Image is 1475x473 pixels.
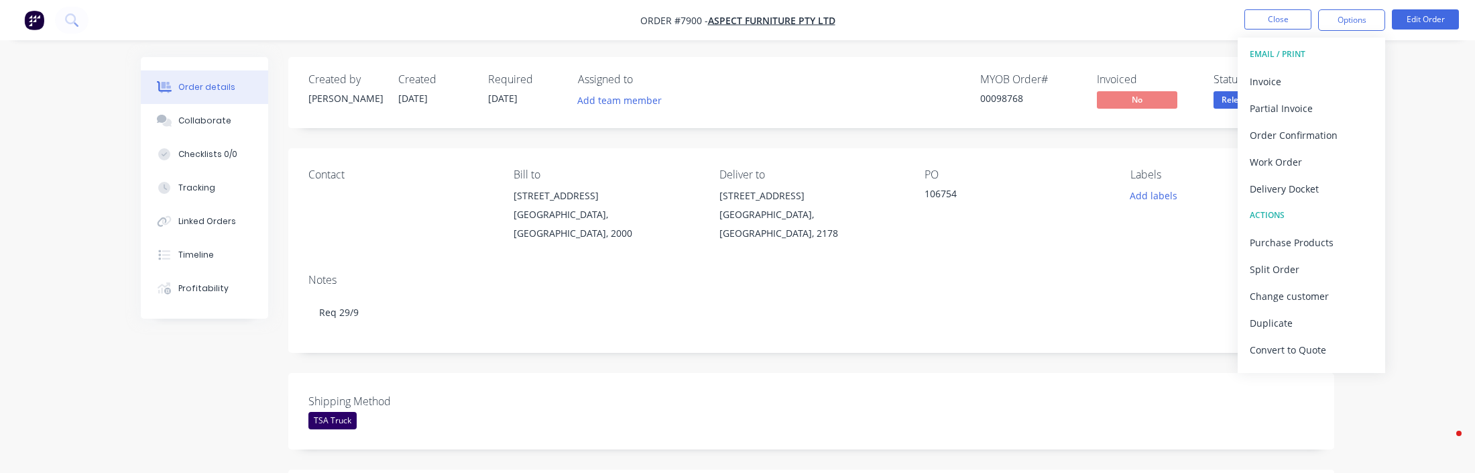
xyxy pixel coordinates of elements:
button: Add team member [571,91,669,109]
div: [STREET_ADDRESS][GEOGRAPHIC_DATA], [GEOGRAPHIC_DATA], 2000 [514,187,697,243]
div: Archive [1250,367,1373,386]
button: Convert to Quote [1238,336,1385,363]
button: Duplicate [1238,309,1385,336]
div: Timeline [178,249,214,261]
button: Invoice [1238,68,1385,95]
button: Checklists 0/0 [141,138,268,171]
button: Change customer [1238,282,1385,309]
button: Linked Orders [141,205,268,238]
button: EMAIL / PRINT [1238,41,1385,68]
span: Order #7900 - [640,14,708,27]
div: 106754 [925,187,1092,205]
button: Released For Pr... [1214,91,1294,111]
span: [DATE] [398,92,428,105]
div: Duplicate [1250,313,1373,333]
div: Change customer [1250,286,1373,306]
div: [STREET_ADDRESS] [514,187,697,205]
div: Invoiced [1097,73,1197,86]
div: MYOB Order # [980,73,1081,86]
div: Notes [308,274,1314,286]
button: Order Confirmation [1238,121,1385,148]
div: Labels [1130,168,1314,181]
div: TSA Truck [308,412,357,429]
button: ACTIONS [1238,202,1385,229]
div: Status [1214,73,1314,86]
div: Order details [178,81,235,93]
div: [GEOGRAPHIC_DATA], [GEOGRAPHIC_DATA], 2000 [514,205,697,243]
div: Contact [308,168,492,181]
div: Req 29/9 [308,292,1314,333]
div: Assigned to [578,73,712,86]
iframe: Intercom live chat [1429,427,1462,460]
div: Bill to [514,168,697,181]
div: Purchase Products [1250,233,1373,252]
div: Convert to Quote [1250,340,1373,360]
button: Split Order [1238,256,1385,282]
div: ACTIONS [1250,207,1373,224]
div: PO [925,168,1108,181]
div: Order Confirmation [1250,125,1373,145]
button: Add labels [1122,187,1184,205]
div: Delivery Docket [1250,179,1373,199]
div: [STREET_ADDRESS][GEOGRAPHIC_DATA], [GEOGRAPHIC_DATA], 2178 [719,187,903,243]
button: Profitability [141,272,268,305]
span: No [1097,91,1177,108]
img: Factory [24,10,44,30]
div: Created [398,73,472,86]
a: Aspect Furniture Pty Ltd [708,14,835,27]
button: Edit Order [1392,9,1459,30]
div: Profitability [178,282,229,295]
div: 00098768 [980,91,1081,105]
button: Tracking [141,171,268,205]
button: Collaborate [141,104,268,138]
label: Shipping Method [308,393,476,409]
div: [PERSON_NAME] [308,91,382,105]
div: [STREET_ADDRESS] [719,187,903,205]
button: Order details [141,70,268,104]
button: Options [1318,9,1385,31]
button: Archive [1238,363,1385,390]
button: Add team member [578,91,669,109]
div: Collaborate [178,115,231,127]
div: Checklists 0/0 [178,148,237,160]
div: Partial Invoice [1250,99,1373,118]
div: Work Order [1250,152,1373,172]
div: Deliver to [719,168,903,181]
button: Work Order [1238,148,1385,175]
button: Delivery Docket [1238,175,1385,202]
div: Split Order [1250,260,1373,279]
div: Tracking [178,182,215,194]
span: Released For Pr... [1214,91,1294,108]
span: [DATE] [488,92,518,105]
div: [GEOGRAPHIC_DATA], [GEOGRAPHIC_DATA], 2178 [719,205,903,243]
button: Partial Invoice [1238,95,1385,121]
button: Purchase Products [1238,229,1385,256]
button: Timeline [141,238,268,272]
div: Created by [308,73,382,86]
div: EMAIL / PRINT [1250,46,1373,63]
div: Invoice [1250,72,1373,91]
div: Required [488,73,562,86]
button: Close [1244,9,1311,30]
div: Linked Orders [178,215,236,227]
